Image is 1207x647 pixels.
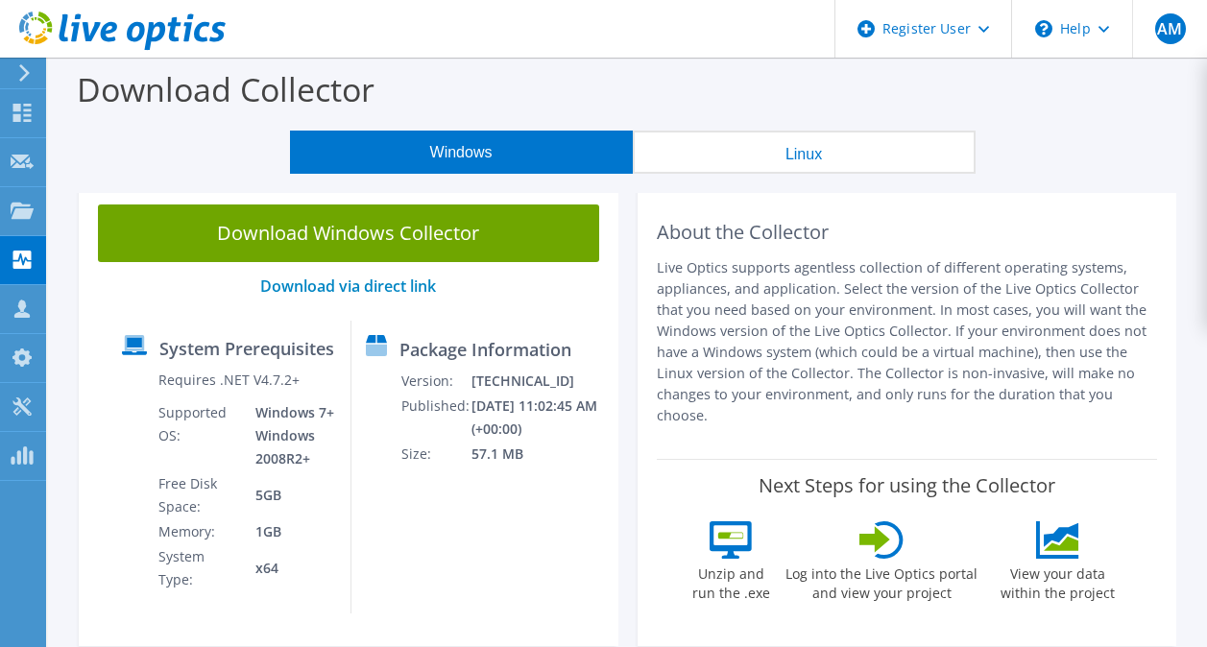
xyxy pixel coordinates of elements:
td: x64 [241,544,336,592]
label: Log into the Live Optics portal and view your project [785,559,978,603]
td: 1GB [241,519,336,544]
td: Size: [400,442,471,467]
td: 5GB [241,471,336,519]
span: AM [1155,13,1186,44]
label: Next Steps for using the Collector [759,474,1055,497]
p: Live Optics supports agentless collection of different operating systems, appliances, and applica... [657,257,1158,426]
label: Requires .NET V4.7.2+ [158,371,300,390]
svg: \n [1035,20,1052,37]
label: Unzip and run the .exe [687,559,775,603]
td: Memory: [157,519,240,544]
a: Download via direct link [260,276,436,297]
td: Published: [400,394,471,442]
button: Linux [633,131,976,174]
td: 57.1 MB [471,442,610,467]
label: Download Collector [77,67,374,111]
label: View your data within the project [988,559,1126,603]
label: Package Information [399,340,571,359]
a: Download Windows Collector [98,204,599,262]
td: Version: [400,369,471,394]
td: System Type: [157,544,240,592]
label: System Prerequisites [159,339,334,358]
td: Windows 7+ Windows 2008R2+ [241,400,336,471]
h2: About the Collector [657,221,1158,244]
td: Free Disk Space: [157,471,240,519]
td: Supported OS: [157,400,240,471]
td: [DATE] 11:02:45 AM (+00:00) [471,394,610,442]
td: [TECHNICAL_ID] [471,369,610,394]
button: Windows [290,131,633,174]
